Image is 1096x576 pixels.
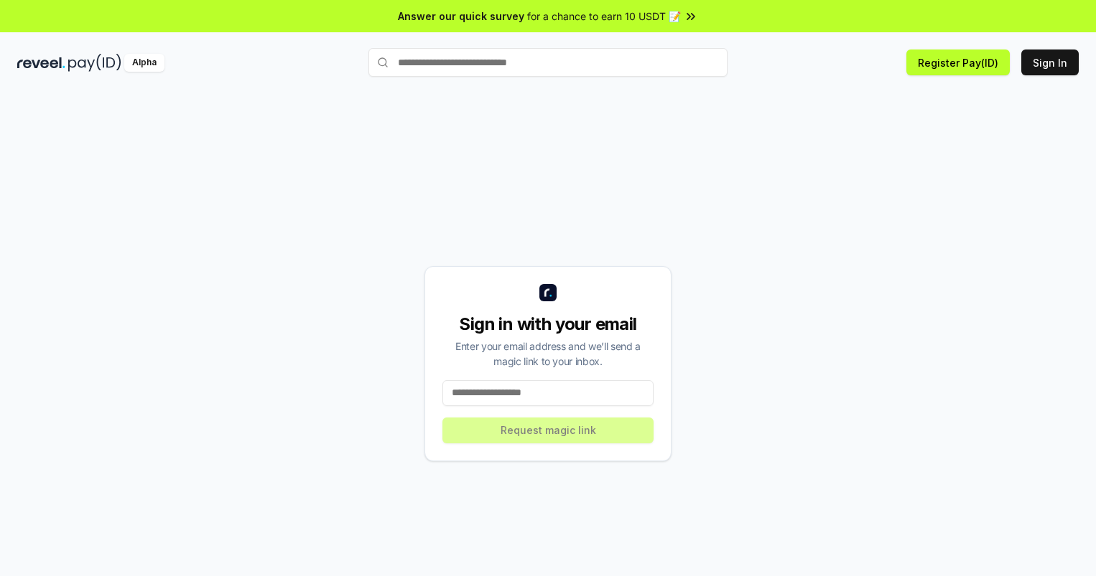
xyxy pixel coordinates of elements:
button: Sign In [1021,49,1079,75]
span: Answer our quick survey [398,9,524,24]
div: Alpha [124,54,164,72]
div: Enter your email address and we’ll send a magic link to your inbox. [442,339,654,369]
img: pay_id [68,54,121,72]
span: for a chance to earn 10 USDT 📝 [527,9,681,24]
div: Sign in with your email [442,313,654,336]
img: reveel_dark [17,54,65,72]
button: Register Pay(ID) [906,49,1010,75]
img: logo_small [539,284,557,301]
